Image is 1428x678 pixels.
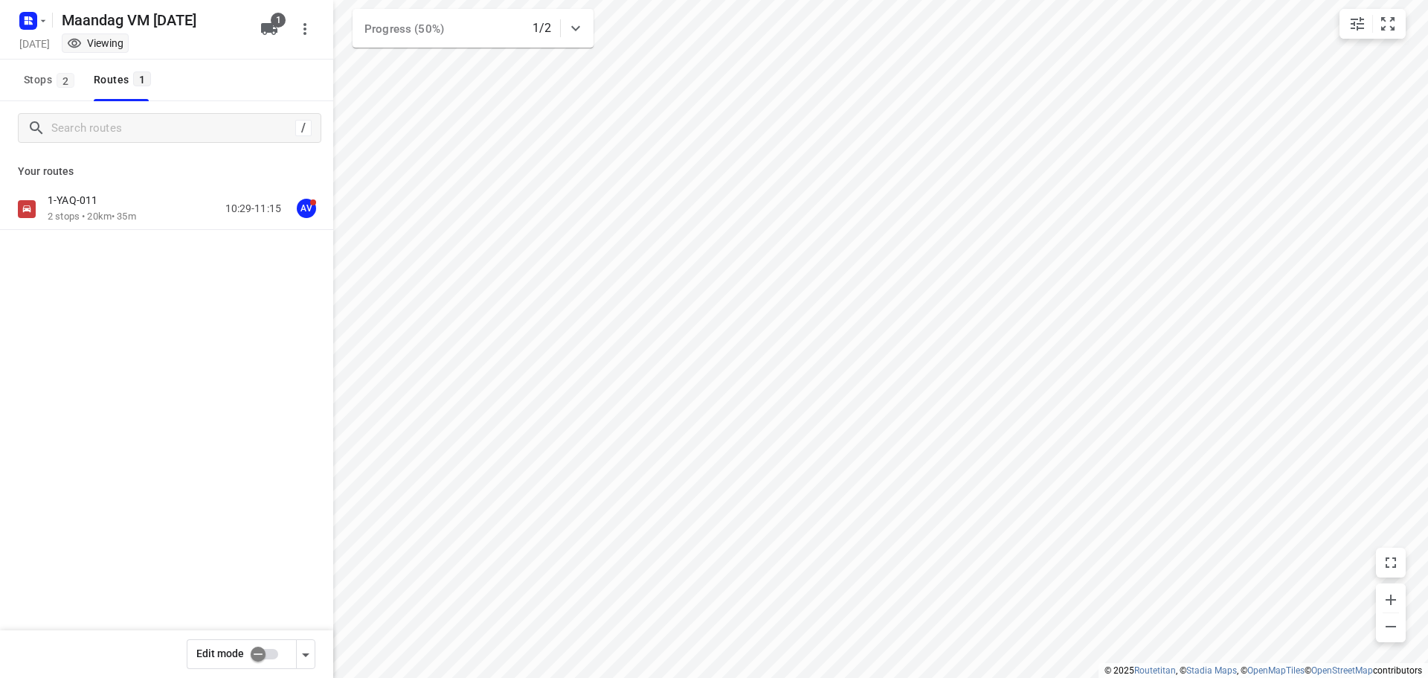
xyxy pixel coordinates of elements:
button: 1 [254,14,284,44]
span: 1 [133,71,151,86]
p: Your routes [18,164,315,179]
p: 1/2 [533,19,551,37]
div: Routes [94,71,155,89]
div: Progress (50%)1/2 [353,9,594,48]
a: OpenMapTiles [1247,665,1305,676]
a: OpenStreetMap [1311,665,1373,676]
span: 1 [271,13,286,28]
input: Search routes [51,117,295,140]
span: Progress (50%) [364,22,444,36]
p: 1-YAQ-011 [48,194,106,207]
div: Driver app settings [297,645,315,663]
p: 10:29-11:15 [225,201,281,217]
button: Fit zoom [1373,9,1403,39]
p: 2 stops • 20km • 35m [48,210,136,224]
div: You are currently in view mode. To make any changes, go to edit project. [67,36,123,51]
button: Map settings [1342,9,1372,39]
li: © 2025 , © , © © contributors [1104,665,1422,676]
span: Edit mode [196,647,244,659]
button: More [290,14,320,44]
div: small contained button group [1339,9,1406,39]
div: / [295,120,312,136]
span: Stops [24,71,79,89]
a: Routetitan [1134,665,1176,676]
span: 2 [57,73,74,88]
a: Stadia Maps [1186,665,1237,676]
